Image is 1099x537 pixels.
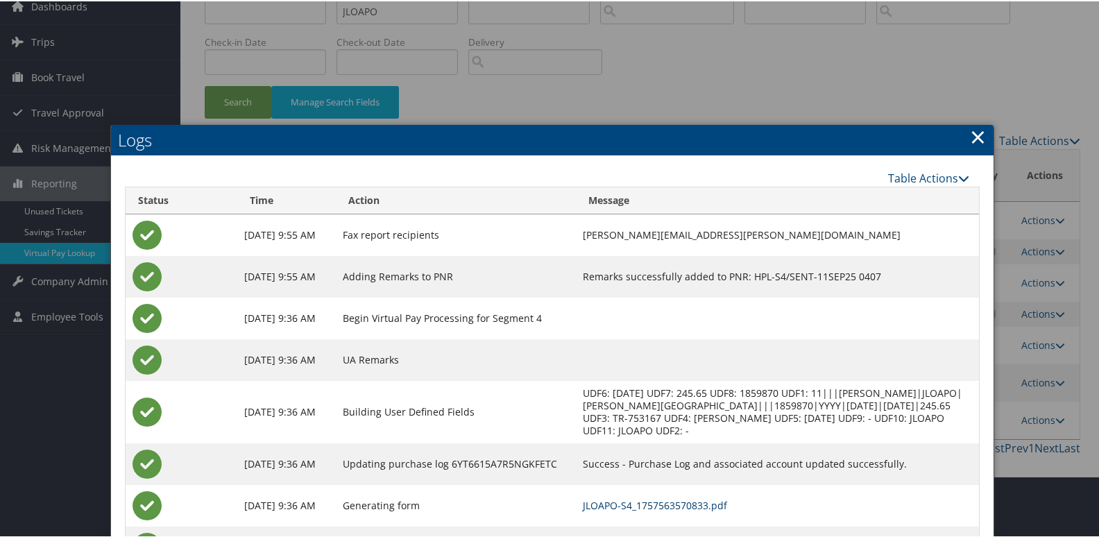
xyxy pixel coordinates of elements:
th: Action: activate to sort column ascending [336,186,577,213]
td: [DATE] 9:36 AM [237,296,335,338]
td: Building User Defined Fields [336,380,577,442]
td: Begin Virtual Pay Processing for Segment 4 [336,296,577,338]
td: Generating form [336,484,577,525]
th: Message: activate to sort column ascending [576,186,979,213]
td: UA Remarks [336,338,577,380]
th: Status: activate to sort column ascending [126,186,237,213]
a: Table Actions [888,169,969,185]
td: Adding Remarks to PNR [336,255,577,296]
td: [DATE] 9:36 AM [237,380,335,442]
td: Remarks successfully added to PNR: HPL-S4/SENT-11SEP25 0407 [576,255,979,296]
a: Close [970,121,986,149]
h2: Logs [111,123,994,154]
td: Updating purchase log 6YT6615A7R5NGKFETC [336,442,577,484]
td: [PERSON_NAME][EMAIL_ADDRESS][PERSON_NAME][DOMAIN_NAME] [576,213,979,255]
td: [DATE] 9:55 AM [237,255,335,296]
th: Time: activate to sort column ascending [237,186,335,213]
td: [DATE] 9:36 AM [237,442,335,484]
td: Success - Purchase Log and associated account updated successfully. [576,442,979,484]
td: [DATE] 9:36 AM [237,484,335,525]
td: UDF6: [DATE] UDF7: 245.65 UDF8: 1859870 UDF1: 11|||[PERSON_NAME]|JLOAPO|[PERSON_NAME][GEOGRAPHIC_... [576,380,979,442]
a: JLOAPO-S4_1757563570833.pdf [583,497,727,511]
td: Fax report recipients [336,213,577,255]
td: [DATE] 9:55 AM [237,213,335,255]
td: [DATE] 9:36 AM [237,338,335,380]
